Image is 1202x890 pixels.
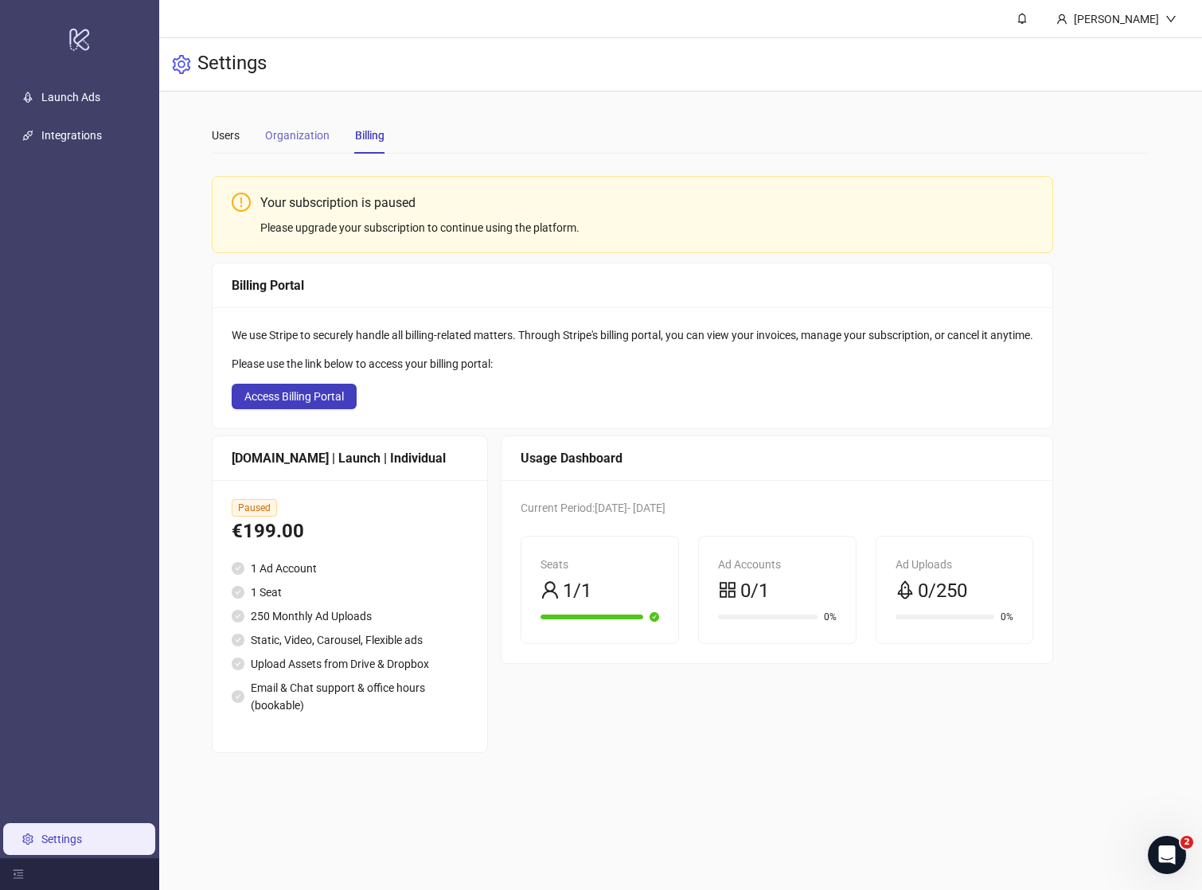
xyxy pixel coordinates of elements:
[718,580,737,599] span: appstore
[650,612,659,622] span: check-circle
[1001,612,1013,622] span: 0%
[232,517,468,547] div: €199.00
[260,193,1033,213] div: Your subscription is paused
[232,584,468,601] li: 1 Seat
[896,556,1014,573] div: Ad Uploads
[232,499,277,517] span: Paused
[232,384,357,409] button: Access Billing Portal
[232,631,468,649] li: Static, Video, Carousel, Flexible ads
[172,55,191,74] span: setting
[260,219,1033,236] div: Please upgrade your subscription to continue using the platform.
[232,326,1033,344] div: We use Stripe to securely handle all billing-related matters. Through Stripe's billing portal, yo...
[13,869,24,880] span: menu-fold
[1067,10,1165,28] div: [PERSON_NAME]
[244,390,344,403] span: Access Billing Portal
[232,634,244,646] span: check-circle
[563,576,591,607] span: 1/1
[541,556,659,573] div: Seats
[232,193,251,212] span: exclamation-circle
[232,610,244,623] span: check-circle
[521,502,665,514] span: Current Period: [DATE] - [DATE]
[824,612,837,622] span: 0%
[41,129,102,142] a: Integrations
[1148,836,1186,874] iframe: Intercom live chat
[212,127,240,144] div: Users
[232,655,468,673] li: Upload Assets from Drive & Dropbox
[41,833,82,845] a: Settings
[896,580,915,599] span: rocket
[197,51,267,78] h3: Settings
[232,679,468,714] li: Email & Chat support & office hours (bookable)
[232,607,468,625] li: 250 Monthly Ad Uploads
[232,586,244,599] span: check-circle
[232,562,244,575] span: check-circle
[1165,14,1177,25] span: down
[232,355,1033,373] div: Please use the link below to access your billing portal:
[232,690,244,703] span: check-circle
[355,127,384,144] div: Billing
[1017,13,1028,24] span: bell
[1056,14,1067,25] span: user
[41,91,100,103] a: Launch Ads
[232,658,244,670] span: check-circle
[1181,836,1193,849] span: 2
[265,127,330,144] div: Organization
[232,560,468,577] li: 1 Ad Account
[918,576,967,607] span: 0/250
[521,448,1033,468] div: Usage Dashboard
[232,448,468,468] div: [DOMAIN_NAME] | Launch | Individual
[541,580,560,599] span: user
[740,576,769,607] span: 0/1
[232,275,1033,295] div: Billing Portal
[718,556,837,573] div: Ad Accounts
